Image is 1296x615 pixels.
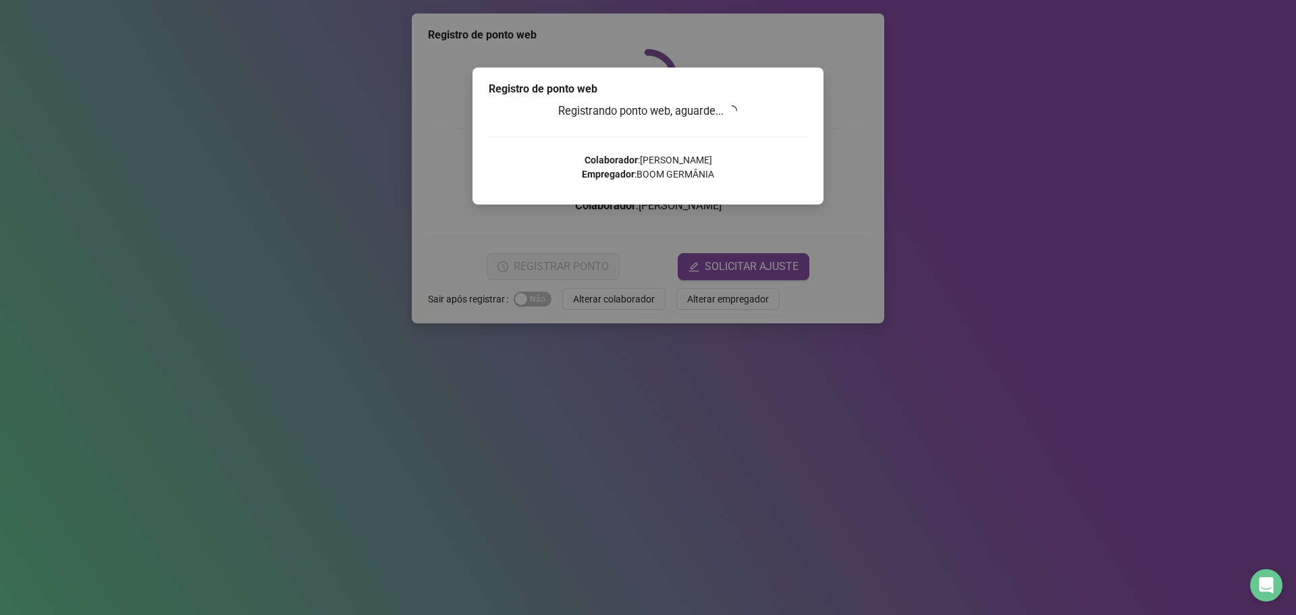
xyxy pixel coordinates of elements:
[582,169,634,180] strong: Empregador
[489,103,807,120] h3: Registrando ponto web, aguarde...
[585,155,638,165] strong: Colaborador
[489,81,807,97] div: Registro de ponto web
[489,153,807,182] p: : [PERSON_NAME] : BOOM GERMÂNIA
[1250,569,1282,601] div: Open Intercom Messenger
[724,103,739,118] span: loading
